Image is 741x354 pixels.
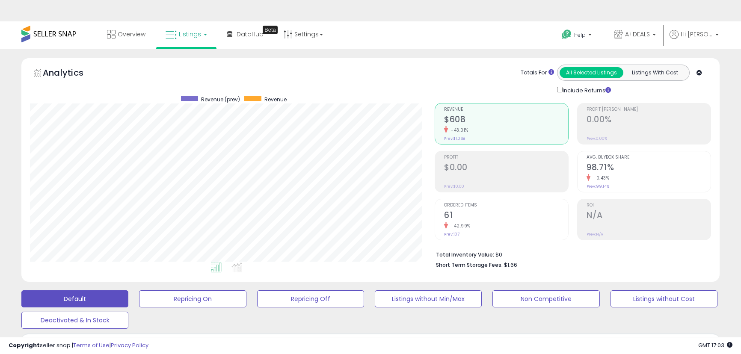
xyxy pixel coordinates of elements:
[444,115,568,126] h2: $608
[43,67,100,81] h5: Analytics
[551,85,621,95] div: Include Returns
[555,23,600,49] a: Help
[608,21,662,49] a: A+DEALS
[492,290,599,307] button: Non Competitive
[444,136,465,141] small: Prev: $1,068
[21,290,128,307] button: Default
[221,21,270,47] a: DataHub
[587,107,711,112] span: Profit [PERSON_NAME]
[21,312,128,329] button: Deactivated & In Stock
[587,136,607,141] small: Prev: 0.00%
[444,184,464,189] small: Prev: $0.00
[101,21,152,47] a: Overview
[444,232,459,237] small: Prev: 107
[9,341,40,349] strong: Copyright
[560,67,623,78] button: All Selected Listings
[159,21,213,47] a: Listings
[444,210,568,222] h2: 61
[587,155,711,160] span: Avg. Buybox Share
[444,107,568,112] span: Revenue
[625,30,650,38] span: A+DEALS
[436,249,705,259] li: $0
[448,223,471,229] small: -42.99%
[111,341,148,349] a: Privacy Policy
[436,261,503,268] b: Short Term Storage Fees:
[201,96,240,103] span: Revenue (prev)
[561,29,572,40] i: Get Help
[587,115,711,126] h2: 0.00%
[587,162,711,174] h2: 98.71%
[623,67,687,78] button: Listings With Cost
[587,184,609,189] small: Prev: 99.14%
[448,127,468,133] small: -43.01%
[375,290,482,307] button: Listings without Min/Max
[139,290,246,307] button: Repricing On
[611,290,717,307] button: Listings without Cost
[521,69,554,77] div: Totals For
[670,30,719,49] a: Hi [PERSON_NAME]
[590,175,609,181] small: -0.43%
[504,261,517,269] span: $1.66
[118,30,145,38] span: Overview
[587,203,711,208] span: ROI
[698,341,732,349] span: 2025-09-12 17:03 GMT
[587,210,711,222] h2: N/A
[587,232,603,237] small: Prev: N/A
[574,31,586,38] span: Help
[257,290,364,307] button: Repricing Off
[277,21,329,47] a: Settings
[9,342,148,350] div: seller snap | |
[264,96,287,103] span: Revenue
[681,30,713,38] span: Hi [PERSON_NAME]
[263,26,278,34] div: Tooltip anchor
[444,155,568,160] span: Profit
[73,341,110,349] a: Terms of Use
[237,30,264,38] span: DataHub
[179,30,201,38] span: Listings
[444,203,568,208] span: Ordered Items
[444,162,568,174] h2: $0.00
[436,251,494,258] b: Total Inventory Value:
